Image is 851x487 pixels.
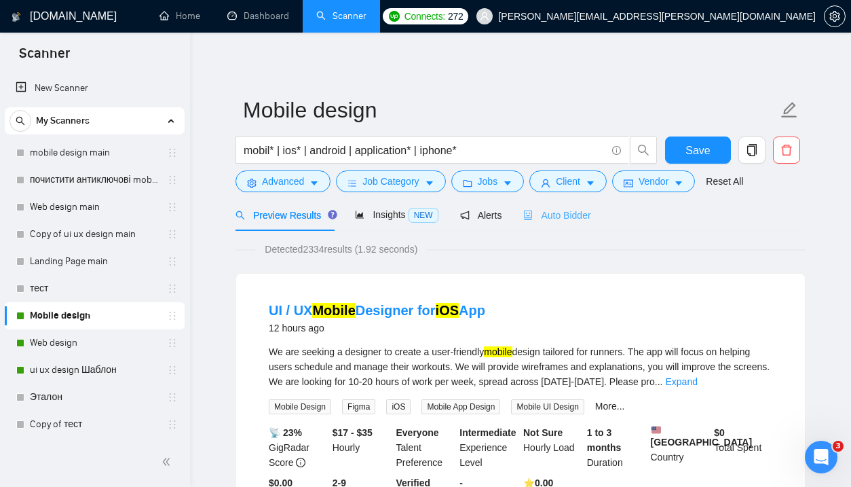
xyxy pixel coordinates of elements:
div: We are seeking a designer to create a user-friendly design tailored for runners. The app will foc... [269,344,772,389]
a: Web design [30,329,159,357]
span: holder [167,338,178,348]
span: Client [556,174,580,189]
span: Mobile App Design [421,399,500,414]
b: [GEOGRAPHIC_DATA] [651,425,753,448]
button: setting [824,5,846,27]
span: search [10,116,31,126]
button: userClientcaret-down [529,170,607,192]
img: logo [12,6,21,28]
button: settingAdvancedcaret-down [235,170,330,192]
a: setting [824,11,846,22]
span: ... [655,376,663,387]
span: holder [167,283,178,294]
span: Mobile UI Design [511,399,584,414]
a: More... [595,401,625,412]
a: dashboardDashboard [227,10,289,22]
span: info-circle [296,458,305,467]
span: holder [167,229,178,240]
mark: iOS [436,303,459,318]
li: New Scanner [5,75,185,102]
span: caret-down [425,178,434,188]
span: area-chart [355,210,364,219]
img: 🇺🇸 [651,425,661,435]
a: mobile design main [30,139,159,166]
span: Auto Bidder [523,210,590,221]
div: 12 hours ago [269,320,485,336]
img: upwork-logo.png [389,11,400,22]
button: delete [773,137,800,164]
span: Insights [355,209,438,220]
li: My Scanners [5,107,185,438]
a: New Scanner [16,75,174,102]
a: Landing Page main [30,248,159,275]
span: Preview Results [235,210,333,221]
div: Experience Level [457,425,521,470]
span: Vendor [639,174,668,189]
a: UI / UXMobileDesigner foriOSApp [269,303,485,318]
span: caret-down [503,178,512,188]
b: Not Sure [523,427,563,438]
span: edit [780,101,798,119]
b: 1 to 3 months [587,427,622,453]
div: Total Spent [711,425,775,470]
span: copy [739,144,765,156]
span: search [630,144,656,156]
span: caret-down [674,178,683,188]
span: user [480,12,489,21]
button: idcardVendorcaret-down [612,170,695,192]
span: holder [167,419,178,430]
b: $17 - $35 [333,427,373,438]
span: caret-down [586,178,595,188]
span: 272 [448,9,463,24]
span: Jobs [478,174,498,189]
mark: mobile [484,346,512,357]
b: $ 0 [714,427,725,438]
button: search [10,110,31,132]
span: Save [685,142,710,159]
span: setting [825,11,845,22]
div: Duration [584,425,648,470]
a: Mobile design [30,302,159,329]
span: Advanced [262,174,304,189]
span: Mobile Design [269,399,331,414]
span: user [541,178,550,188]
span: Connects: [404,9,445,24]
span: NEW [409,208,438,223]
b: Everyone [396,427,439,438]
span: notification [460,211,470,220]
button: folderJobscaret-down [451,170,525,192]
a: тест [30,275,159,302]
span: holder [167,175,178,185]
button: copy [738,137,765,164]
span: setting [247,178,257,188]
span: holder [167,147,178,158]
div: GigRadar Score [266,425,330,470]
span: robot [523,211,533,220]
b: Intermediate [459,427,516,438]
span: folder [463,178,472,188]
div: Talent Preference [394,425,457,470]
div: Hourly [330,425,394,470]
mark: Mobile [312,303,355,318]
input: Search Freelance Jobs... [244,142,606,159]
span: delete [774,144,799,156]
a: Reset All [706,174,743,189]
a: Эталон [30,384,159,411]
a: searchScanner [316,10,366,22]
span: Alerts [460,210,502,221]
a: почистити антиключові mobile design main [30,166,159,194]
span: bars [347,178,357,188]
button: search [630,137,657,164]
span: holder [167,256,178,267]
div: Country [648,425,712,470]
div: Hourly Load [521,425,584,470]
span: double-left [162,455,175,469]
span: My Scanners [36,107,90,134]
span: holder [167,392,178,403]
span: Figma [342,399,375,414]
span: Job Category [362,174,419,189]
div: Tooltip anchor [326,209,339,221]
a: Copy of ui ux design main [30,221,159,248]
a: homeHome [159,10,200,22]
b: 📡 23% [269,427,302,438]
